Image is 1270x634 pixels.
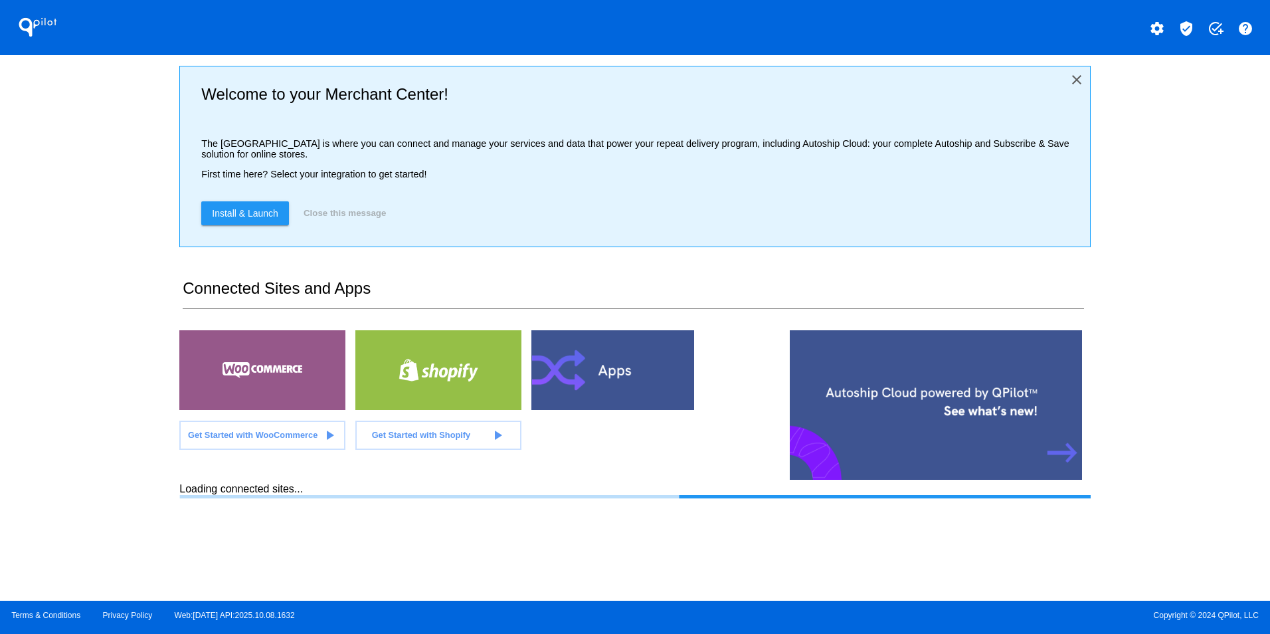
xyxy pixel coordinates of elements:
[372,430,471,440] span: Get Started with Shopify
[321,427,337,443] mat-icon: play_arrow
[355,421,521,450] a: Get Started with Shopify
[201,138,1079,159] p: The [GEOGRAPHIC_DATA] is where you can connect and manage your services and data that power your ...
[1178,21,1194,37] mat-icon: verified_user
[183,279,1083,309] h2: Connected Sites and Apps
[201,85,1079,104] h2: Welcome to your Merchant Center!
[188,430,317,440] span: Get Started with WooCommerce
[201,201,289,225] a: Install & Launch
[179,421,345,450] a: Get Started with WooCommerce
[490,427,505,443] mat-icon: play_arrow
[179,483,1090,498] div: Loading connected sites...
[646,611,1259,620] span: Copyright © 2024 QPilot, LLC
[175,611,295,620] a: Web:[DATE] API:2025.10.08.1632
[103,611,153,620] a: Privacy Policy
[300,201,390,225] button: Close this message
[212,208,278,219] span: Install & Launch
[1208,21,1224,37] mat-icon: add_task
[11,14,64,41] h1: QPilot
[11,611,80,620] a: Terms & Conditions
[1069,72,1085,88] mat-icon: close
[201,169,1079,179] p: First time here? Select your integration to get started!
[1237,21,1253,37] mat-icon: help
[1149,21,1165,37] mat-icon: settings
